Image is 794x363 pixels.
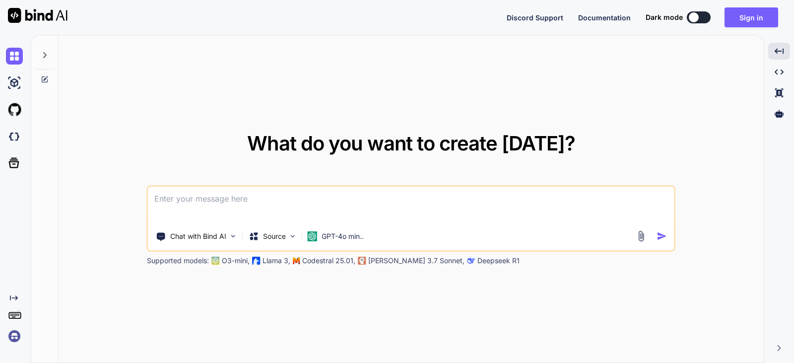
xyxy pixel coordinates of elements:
[289,232,297,240] img: Pick Models
[6,48,23,65] img: chat
[253,257,261,265] img: Llama2
[725,7,778,27] button: Sign in
[477,256,520,266] p: Deepseek R1
[263,231,286,241] p: Source
[507,13,563,22] span: Discord Support
[6,328,23,345] img: signin
[293,257,300,264] img: Mistral-AI
[302,256,355,266] p: Codestral 25.01,
[635,230,647,242] img: attachment
[6,101,23,118] img: githubLight
[229,232,238,240] img: Pick Tools
[657,231,667,241] img: icon
[8,8,67,23] img: Bind AI
[507,12,563,23] button: Discord Support
[308,231,318,241] img: GPT-4o mini
[322,231,364,241] p: GPT-4o min..
[358,257,366,265] img: claude
[212,257,220,265] img: GPT-4
[368,256,464,266] p: [PERSON_NAME] 3.7 Sonnet,
[6,128,23,145] img: darkCloudIdeIcon
[578,13,631,22] span: Documentation
[147,256,209,266] p: Supported models:
[467,257,475,265] img: claude
[6,74,23,91] img: ai-studio
[646,12,683,22] span: Dark mode
[263,256,290,266] p: Llama 3,
[247,131,575,155] span: What do you want to create [DATE]?
[578,12,631,23] button: Documentation
[170,231,226,241] p: Chat with Bind AI
[222,256,250,266] p: O3-mini,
